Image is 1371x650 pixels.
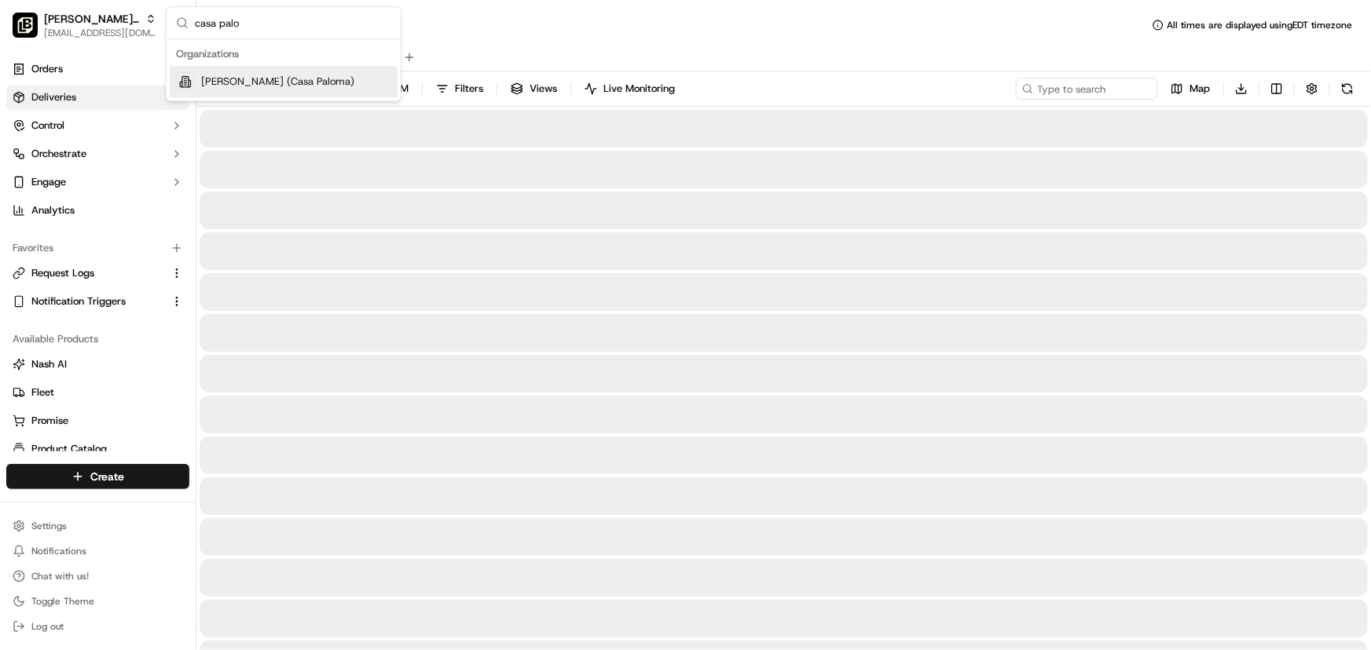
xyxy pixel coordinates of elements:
[16,352,28,365] div: 📗
[429,78,490,100] button: Filters
[13,294,164,309] a: Notification Triggers
[16,228,41,254] img: Brittany Newman
[31,175,66,189] span: Engage
[31,595,94,608] span: Toggle Theme
[201,75,354,89] span: [PERSON_NAME] (Casa Paloma)
[6,565,189,587] button: Chat with us!
[6,170,189,195] button: Engage
[1167,19,1352,31] span: All times are displayed using EDT timezone
[455,82,483,96] span: Filters
[16,63,286,88] p: Welcome 👋
[577,78,682,100] button: Live Monitoring
[31,203,75,217] span: Analytics
[31,147,86,161] span: Orchestrate
[13,266,164,280] a: Request Logs
[6,198,189,223] a: Analytics
[6,352,189,377] button: Nash AI
[31,287,44,299] img: 1736555255976-a54dd68f-1ca7-489b-9aae-adbdc363a1c4
[31,545,86,557] span: Notifications
[9,345,126,373] a: 📗Knowledge Base
[170,42,398,66] div: Organizations
[6,540,189,562] button: Notifications
[13,385,183,400] a: Fleet
[603,82,675,96] span: Live Monitoring
[31,351,120,367] span: Knowledge Base
[16,271,41,296] img: Masood Aslam
[31,119,64,133] span: Control
[71,150,258,166] div: Start new chat
[6,57,189,82] a: Orders
[1164,78,1217,100] button: Map
[16,16,47,47] img: Nash
[6,408,189,433] button: Promise
[13,414,183,428] a: Promise
[31,244,44,257] img: 1736555255976-a54dd68f-1ca7-489b-9aae-adbdc363a1c4
[44,27,156,39] button: [EMAIL_ADDRESS][DOMAIN_NAME]
[90,469,124,484] span: Create
[6,141,189,166] button: Orchestrate
[244,201,286,220] button: See all
[33,150,61,178] img: 9188753566659_6852d8bf1fb38e338040_72.png
[167,39,401,100] div: Suggestions
[41,101,283,118] input: Got a question? Start typing here...
[31,385,54,400] span: Fleet
[6,6,163,44] button: Nick the Greek Parent Org[PERSON_NAME] the Greek Parent Org[EMAIL_ADDRESS][DOMAIN_NAME]
[13,13,38,38] img: Nick the Greek Parent Org
[6,615,189,637] button: Log out
[13,442,183,456] a: Product Catalog
[139,286,171,298] span: [DATE]
[139,243,171,256] span: [DATE]
[6,464,189,489] button: Create
[44,11,139,27] button: [PERSON_NAME] the Greek Parent Org
[130,243,136,256] span: •
[504,78,564,100] button: Views
[156,389,190,401] span: Pylon
[49,243,127,256] span: [PERSON_NAME]
[126,345,258,373] a: 💻API Documentation
[31,90,76,104] span: Deliveries
[6,85,189,110] a: Deliveries
[13,357,183,371] a: Nash AI
[1190,82,1210,96] span: Map
[6,113,189,138] button: Control
[148,351,252,367] span: API Documentation
[6,261,189,286] button: Request Logs
[31,62,63,76] span: Orders
[133,352,145,365] div: 💻
[31,442,107,456] span: Product Catalog
[16,204,105,217] div: Past conversations
[6,327,189,352] div: Available Products
[6,380,189,405] button: Fleet
[6,236,189,261] div: Favorites
[195,7,391,38] input: Search...
[130,286,136,298] span: •
[6,515,189,537] button: Settings
[1336,78,1358,100] button: Refresh
[31,414,68,428] span: Promise
[31,620,64,633] span: Log out
[31,266,94,280] span: Request Logs
[6,590,189,612] button: Toggle Theme
[31,570,89,582] span: Chat with us!
[31,294,126,309] span: Notification Triggers
[6,436,189,462] button: Product Catalog
[71,166,216,178] div: We're available if you need us!
[31,520,67,532] span: Settings
[267,155,286,173] button: Start new chat
[31,357,67,371] span: Nash AI
[1016,78,1157,100] input: Type to search
[111,389,190,401] a: Powered byPylon
[530,82,557,96] span: Views
[6,289,189,314] button: Notification Triggers
[16,150,44,178] img: 1736555255976-a54dd68f-1ca7-489b-9aae-adbdc363a1c4
[49,286,127,298] span: [PERSON_NAME]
